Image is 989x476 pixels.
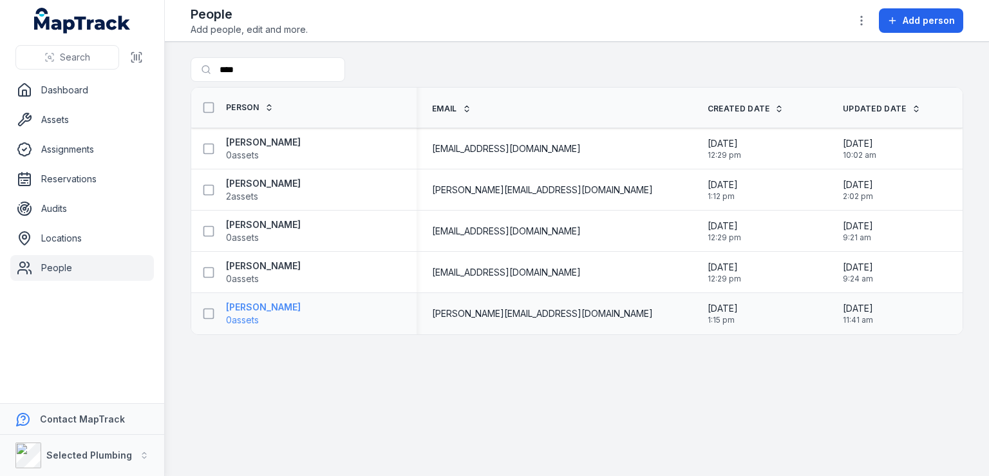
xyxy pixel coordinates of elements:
a: Created Date [708,104,784,114]
span: Person [226,102,259,113]
span: [DATE] [708,261,741,274]
strong: [PERSON_NAME] [226,260,301,272]
span: 12:29 pm [708,233,741,243]
span: 0 assets [226,314,259,327]
a: [PERSON_NAME]0assets [226,218,301,244]
span: [DATE] [843,220,873,233]
time: 8/15/2025, 10:02:11 AM [843,137,876,160]
strong: Selected Plumbing [46,450,132,461]
a: MapTrack [34,8,131,33]
span: [DATE] [843,178,873,191]
strong: [PERSON_NAME] [226,136,301,149]
span: [EMAIL_ADDRESS][DOMAIN_NAME] [432,266,581,279]
span: 2:02 pm [843,191,873,202]
strong: Contact MapTrack [40,414,125,424]
span: Email [432,104,457,114]
span: Add people, edit and more. [191,23,308,36]
time: 8/15/2025, 9:21:29 AM [843,220,873,243]
a: [PERSON_NAME]0assets [226,260,301,285]
span: Search [60,51,90,64]
span: [DATE] [708,220,741,233]
a: Assets [10,107,154,133]
h2: People [191,5,308,23]
span: 0 assets [226,231,259,244]
span: Updated Date [843,104,907,114]
time: 8/15/2025, 9:24:18 AM [843,261,873,284]
span: 9:21 am [843,233,873,243]
span: 10:02 am [843,150,876,160]
time: 8/20/2025, 11:41:08 AM [843,302,873,325]
a: Reservations [10,166,154,192]
span: [DATE] [843,302,873,315]
span: [DATE] [708,302,738,315]
span: Created Date [708,104,770,114]
span: 12:29 pm [708,274,741,284]
time: 1/14/2025, 12:29:42 PM [708,137,741,160]
strong: [PERSON_NAME] [226,301,301,314]
strong: [PERSON_NAME] [226,177,301,190]
span: 2 assets [226,190,258,203]
span: 12:29 pm [708,150,741,160]
span: [DATE] [708,178,738,191]
span: [DATE] [708,137,741,150]
span: [PERSON_NAME][EMAIL_ADDRESS][DOMAIN_NAME] [432,307,653,320]
span: [EMAIL_ADDRESS][DOMAIN_NAME] [432,142,581,155]
a: Assignments [10,137,154,162]
a: Email [432,104,471,114]
time: 8/6/2025, 2:02:38 PM [843,178,873,202]
span: [DATE] [843,137,876,150]
time: 1/14/2025, 12:29:42 PM [708,220,741,243]
a: People [10,255,154,281]
time: 8/19/2025, 1:15:53 PM [708,302,738,325]
a: Dashboard [10,77,154,103]
time: 4/30/2025, 1:12:45 PM [708,178,738,202]
a: Updated Date [843,104,921,114]
span: 1:15 pm [708,315,738,325]
button: Add person [879,8,963,33]
span: [DATE] [843,261,873,274]
span: Add person [903,14,955,27]
span: 0 assets [226,272,259,285]
span: 1:12 pm [708,191,738,202]
a: [PERSON_NAME]2assets [226,177,301,203]
span: 11:41 am [843,315,873,325]
span: 9:24 am [843,274,873,284]
a: Audits [10,196,154,222]
strong: [PERSON_NAME] [226,218,301,231]
a: [PERSON_NAME]0assets [226,136,301,162]
span: [EMAIL_ADDRESS][DOMAIN_NAME] [432,225,581,238]
time: 1/14/2025, 12:29:42 PM [708,261,741,284]
a: [PERSON_NAME]0assets [226,301,301,327]
a: Locations [10,225,154,251]
span: [PERSON_NAME][EMAIL_ADDRESS][DOMAIN_NAME] [432,184,653,196]
button: Search [15,45,119,70]
a: Person [226,102,274,113]
span: 0 assets [226,149,259,162]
